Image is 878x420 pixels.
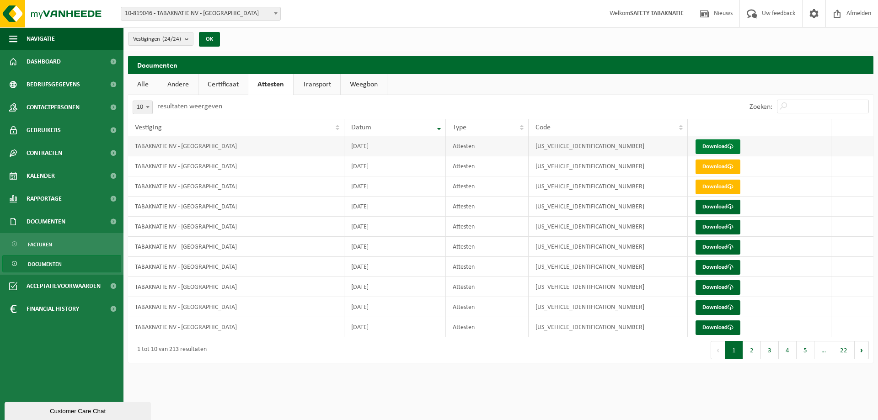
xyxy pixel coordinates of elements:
button: OK [199,32,220,47]
span: Contracten [27,142,62,165]
span: Facturen [28,236,52,253]
td: [DATE] [344,297,446,317]
span: Bedrijfsgegevens [27,73,80,96]
button: Previous [711,341,725,359]
td: Attesten [446,277,529,297]
button: 5 [797,341,814,359]
iframe: chat widget [5,400,153,420]
button: 3 [761,341,779,359]
td: Attesten [446,237,529,257]
td: TABAKNATIE NV - [GEOGRAPHIC_DATA] [128,197,344,217]
td: [US_VEHICLE_IDENTIFICATION_NUMBER] [529,277,688,297]
a: Download [696,320,740,335]
a: Weegbon [341,74,387,95]
button: 1 [725,341,743,359]
td: [US_VEHICLE_IDENTIFICATION_NUMBER] [529,197,688,217]
td: TABAKNATIE NV - [GEOGRAPHIC_DATA] [128,317,344,337]
td: [US_VEHICLE_IDENTIFICATION_NUMBER] [529,136,688,156]
td: TABAKNATIE NV - [GEOGRAPHIC_DATA] [128,277,344,297]
span: 10-819046 - TABAKNATIE NV - ANTWERPEN [121,7,281,21]
a: Alle [128,74,158,95]
h2: Documenten [128,56,873,74]
td: Attesten [446,197,529,217]
a: Documenten [2,255,121,272]
td: TABAKNATIE NV - [GEOGRAPHIC_DATA] [128,156,344,176]
span: Datum [351,124,371,131]
button: Next [855,341,869,359]
label: resultaten weergeven [157,103,222,110]
span: Contactpersonen [27,96,80,119]
td: [US_VEHICLE_IDENTIFICATION_NUMBER] [529,156,688,176]
a: Download [696,180,740,194]
td: Attesten [446,317,529,337]
td: TABAKNATIE NV - [GEOGRAPHIC_DATA] [128,136,344,156]
a: Download [696,280,740,295]
td: [US_VEHICLE_IDENTIFICATION_NUMBER] [529,217,688,237]
span: Documenten [27,210,65,233]
a: Download [696,159,740,174]
span: Vestigingen [133,32,181,46]
a: Transport [294,74,340,95]
span: Rapportage [27,187,62,210]
td: TABAKNATIE NV - [GEOGRAPHIC_DATA] [128,237,344,257]
td: TABAKNATIE NV - [GEOGRAPHIC_DATA] [128,257,344,277]
td: TABAKNATIE NV - [GEOGRAPHIC_DATA] [128,297,344,317]
a: Download [696,200,740,214]
span: 10 [133,101,153,114]
a: Certificaat [198,74,248,95]
td: [DATE] [344,176,446,197]
a: Download [696,139,740,154]
button: 4 [779,341,797,359]
td: [DATE] [344,317,446,337]
strong: SAFETY TABAKNATIE [630,10,684,17]
div: 1 tot 10 van 213 resultaten [133,342,207,358]
a: Facturen [2,235,121,253]
a: Download [696,260,740,275]
span: Navigatie [27,27,55,50]
span: … [814,341,833,359]
td: TABAKNATIE NV - [GEOGRAPHIC_DATA] [128,217,344,237]
td: [DATE] [344,237,446,257]
td: [DATE] [344,217,446,237]
span: Dashboard [27,50,61,73]
span: Acceptatievoorwaarden [27,275,101,298]
td: Attesten [446,217,529,237]
td: Attesten [446,257,529,277]
span: Vestiging [135,124,162,131]
td: [US_VEHICLE_IDENTIFICATION_NUMBER] [529,237,688,257]
td: [US_VEHICLE_IDENTIFICATION_NUMBER] [529,176,688,197]
td: Attesten [446,297,529,317]
button: Vestigingen(24/24) [128,32,193,46]
span: 10-819046 - TABAKNATIE NV - ANTWERPEN [121,7,280,20]
button: 2 [743,341,761,359]
a: Andere [158,74,198,95]
span: Financial History [27,298,79,320]
a: Attesten [248,74,293,95]
span: Documenten [28,255,62,273]
td: [US_VEHICLE_IDENTIFICATION_NUMBER] [529,297,688,317]
td: [DATE] [344,156,446,176]
td: TABAKNATIE NV - [GEOGRAPHIC_DATA] [128,176,344,197]
td: [US_VEHICLE_IDENTIFICATION_NUMBER] [529,317,688,337]
a: Download [696,220,740,234]
td: Attesten [446,136,529,156]
span: Code [535,124,551,131]
label: Zoeken: [750,103,772,111]
span: Type [453,124,466,131]
a: Download [696,240,740,255]
span: Gebruikers [27,119,61,142]
td: Attesten [446,176,529,197]
a: Download [696,300,740,315]
span: 10 [133,101,152,114]
count: (24/24) [162,36,181,42]
span: Kalender [27,165,55,187]
td: [DATE] [344,197,446,217]
td: [US_VEHICLE_IDENTIFICATION_NUMBER] [529,257,688,277]
td: Attesten [446,156,529,176]
td: [DATE] [344,257,446,277]
td: [DATE] [344,277,446,297]
td: [DATE] [344,136,446,156]
button: 22 [833,341,855,359]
